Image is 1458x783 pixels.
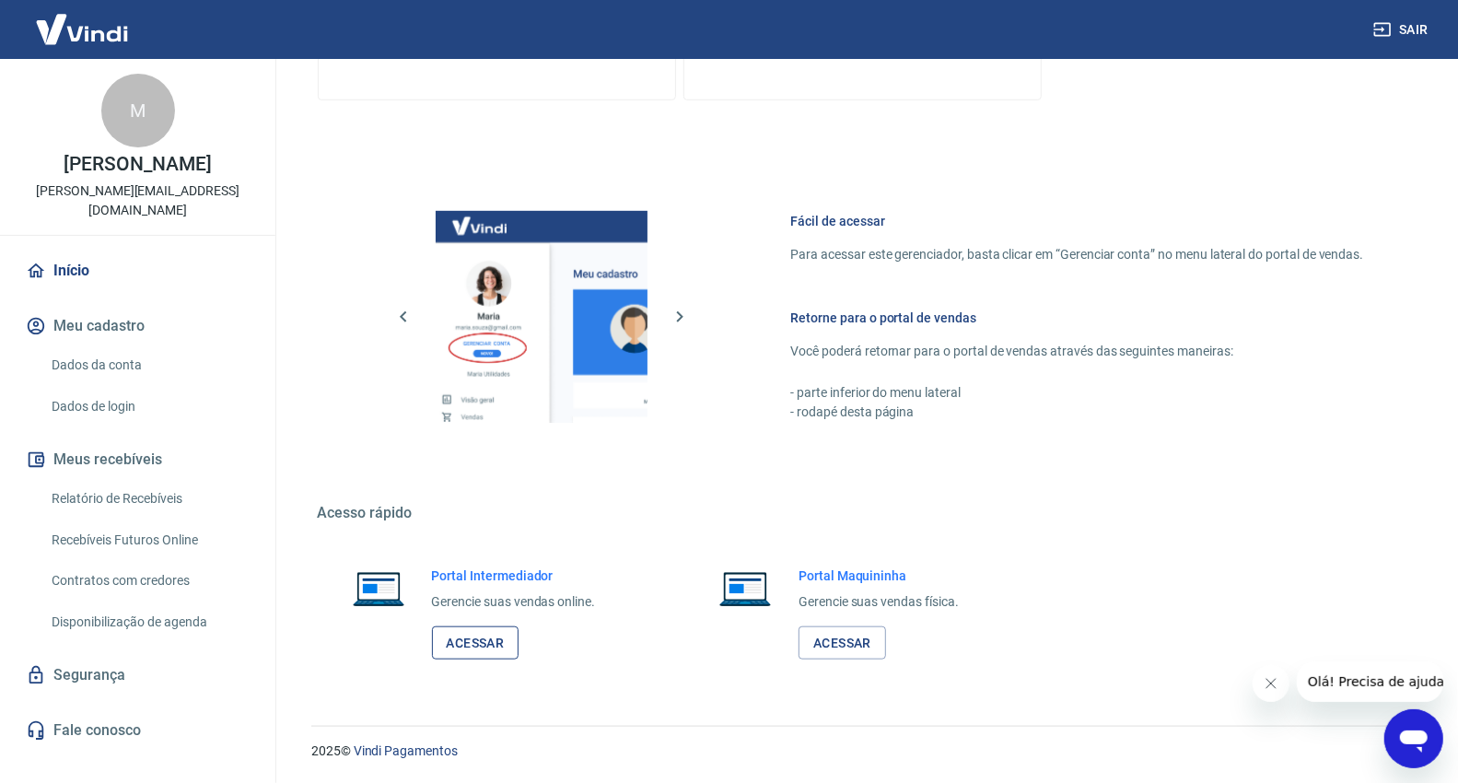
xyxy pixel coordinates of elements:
a: Acessar [432,626,519,660]
h6: Fácil de acessar [791,212,1364,230]
p: - rodapé desta página [791,403,1364,422]
img: Imagem de um notebook aberto [706,567,784,611]
h6: Portal Intermediador [432,567,596,585]
a: Vindi Pagamentos [354,743,458,758]
p: Gerencie suas vendas online. [432,592,596,612]
p: Você poderá retornar para o portal de vendas através das seguintes maneiras: [791,342,1364,361]
iframe: Fechar mensagem [1253,665,1289,702]
button: Meus recebíveis [22,439,253,480]
a: Recebíveis Futuros Online [44,521,253,559]
h5: Acesso rápido [318,504,1408,522]
p: Para acessar este gerenciador, basta clicar em “Gerenciar conta” no menu lateral do portal de ven... [791,245,1364,264]
span: Olá! Precisa de ajuda? [11,13,155,28]
iframe: Mensagem da empresa [1297,661,1443,702]
a: Dados da conta [44,346,253,384]
a: Fale conosco [22,710,253,751]
a: Segurança [22,655,253,695]
p: [PERSON_NAME][EMAIL_ADDRESS][DOMAIN_NAME] [15,181,261,220]
a: Dados de login [44,388,253,426]
p: 2025 © [311,742,1414,761]
a: Contratos com credores [44,562,253,600]
a: Disponibilização de agenda [44,603,253,641]
p: Gerencie suas vendas física. [799,592,959,612]
iframe: Botão para abrir a janela de mensagens [1384,709,1443,768]
button: Sair [1370,13,1436,47]
img: Imagem da dashboard mostrando o botão de gerenciar conta na sidebar no lado esquerdo [436,211,647,423]
img: Imagem de um notebook aberto [340,567,417,611]
a: Relatório de Recebíveis [44,480,253,518]
p: - parte inferior do menu lateral [791,383,1364,403]
a: Acessar [799,626,886,660]
div: M [101,74,175,147]
h6: Portal Maquininha [799,567,959,585]
a: Início [22,251,253,291]
button: Meu cadastro [22,306,253,346]
p: [PERSON_NAME] [64,155,211,174]
h6: Retorne para o portal de vendas [791,309,1364,327]
img: Vindi [22,1,142,57]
